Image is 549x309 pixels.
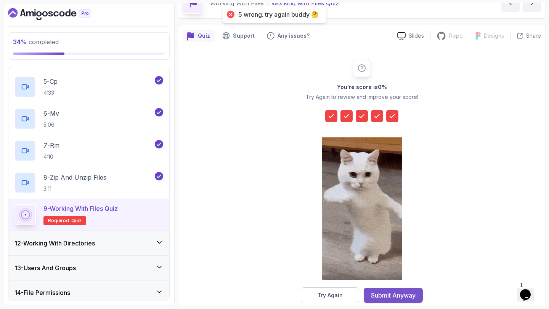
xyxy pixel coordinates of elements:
[233,32,255,40] p: Support
[318,291,343,299] div: Try Again
[43,141,59,150] p: 7 - Rm
[449,32,463,40] p: Repo
[13,38,27,46] span: 34 %
[364,288,423,303] button: Submit Anyway
[14,108,163,129] button: 6-Mv5:06
[198,32,210,40] p: Quiz
[14,288,70,297] h3: 14 - File Permissions
[306,93,418,101] p: Try Again to review and improve your score!
[43,153,59,161] p: 4:10
[43,89,58,97] p: 4:33
[8,256,169,280] button: 13-Users And Groups
[14,239,95,248] h3: 12 - Working With Directories
[48,218,71,224] span: Required-
[43,77,58,86] p: 5 - Cp
[14,76,163,97] button: 5-Cp4:33
[484,32,504,40] p: Designs
[183,30,215,42] button: quiz button
[409,32,424,40] p: Slides
[278,32,310,40] p: Any issues?
[14,263,76,272] h3: 13 - Users And Groups
[8,231,169,255] button: 12-Working With Directories
[43,173,106,182] p: 8 - Zip and Unzip Files
[337,83,387,91] h2: You're score is 0 %
[14,204,163,225] button: 9-Working with Files QuizRequired-quiz
[238,11,319,19] div: 5 wrong. try again buddy 🤔
[391,32,430,40] a: Slides
[14,140,163,161] button: 7-Rm4:10
[43,185,106,193] p: 3:11
[14,172,163,193] button: 8-Zip and Unzip Files3:11
[301,287,359,303] button: Try Again
[371,291,416,300] div: Submit Anyway
[43,121,59,129] p: 5:06
[8,280,169,305] button: 14-File Permissions
[43,204,118,213] p: 9 - Working with Files Quiz
[510,32,541,40] button: Share
[517,279,541,301] iframe: chat widget
[13,38,59,46] span: completed
[322,137,402,280] img: cool-cat
[262,30,314,42] button: Feedback button
[218,30,259,42] button: Support button
[8,8,109,20] a: Dashboard
[71,218,82,224] span: quiz
[526,32,541,40] p: Share
[43,109,59,118] p: 6 - Mv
